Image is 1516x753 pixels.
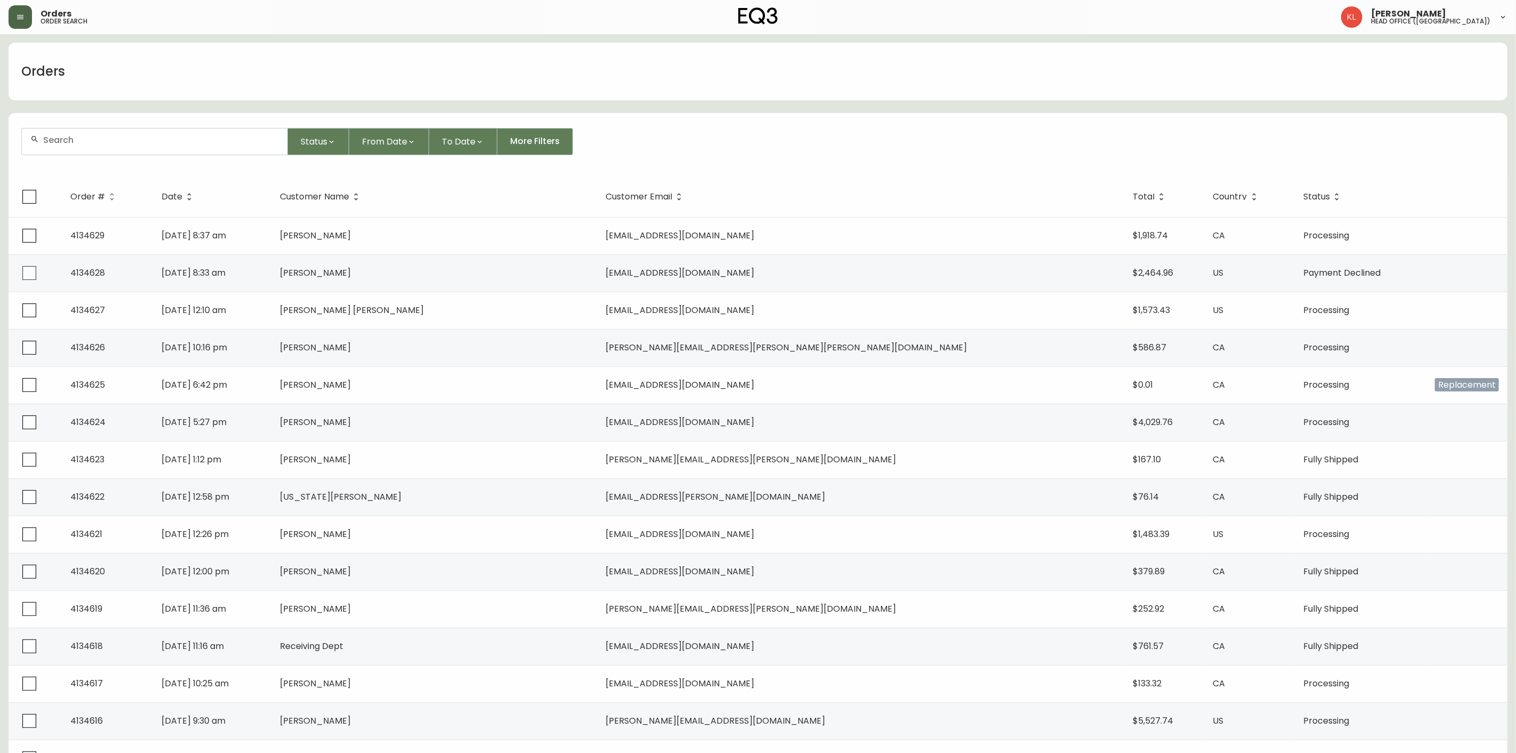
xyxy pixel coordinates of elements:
[280,304,424,316] span: [PERSON_NAME] [PERSON_NAME]
[1213,565,1225,578] span: CA
[362,135,407,148] span: From Date
[280,267,351,279] span: [PERSON_NAME]
[1133,453,1161,466] span: $167.10
[1133,229,1168,242] span: $1,918.74
[1213,453,1225,466] span: CA
[280,640,343,652] span: Receiving Dept
[280,341,351,354] span: [PERSON_NAME]
[162,341,227,354] span: [DATE] 10:16 pm
[301,135,327,148] span: Status
[162,229,226,242] span: [DATE] 8:37 am
[1133,192,1168,202] span: Total
[1303,192,1344,202] span: Status
[1213,677,1225,690] span: CA
[70,304,105,316] span: 4134627
[1303,416,1349,428] span: Processing
[1303,603,1358,615] span: Fully Shipped
[606,677,754,690] span: [EMAIL_ADDRESS][DOMAIN_NAME]
[1303,341,1349,354] span: Processing
[162,192,196,202] span: Date
[280,192,363,202] span: Customer Name
[606,528,754,540] span: [EMAIL_ADDRESS][DOMAIN_NAME]
[1213,267,1224,279] span: US
[1133,603,1164,615] span: $252.92
[1213,528,1224,540] span: US
[1133,194,1155,200] span: Total
[1213,491,1225,503] span: CA
[280,528,351,540] span: [PERSON_NAME]
[606,565,754,578] span: [EMAIL_ADDRESS][DOMAIN_NAME]
[1303,304,1349,316] span: Processing
[1303,528,1349,540] span: Processing
[70,267,105,279] span: 4134628
[162,194,182,200] span: Date
[1213,715,1224,727] span: US
[1213,603,1225,615] span: CA
[1133,304,1170,316] span: $1,573.43
[1303,229,1349,242] span: Processing
[606,715,825,727] span: [PERSON_NAME][EMAIL_ADDRESS][DOMAIN_NAME]
[70,192,119,202] span: Order #
[1303,640,1358,652] span: Fully Shipped
[1435,378,1499,391] span: Replacement
[1133,491,1159,503] span: $76.14
[280,677,351,690] span: [PERSON_NAME]
[280,379,351,391] span: [PERSON_NAME]
[70,416,106,428] span: 4134624
[1213,192,1261,202] span: Country
[1213,416,1225,428] span: CA
[162,267,225,279] span: [DATE] 8:33 am
[429,128,497,155] button: To Date
[162,416,227,428] span: [DATE] 5:27 pm
[1213,341,1225,354] span: CA
[70,379,105,391] span: 4134625
[606,192,686,202] span: Customer Email
[606,379,754,391] span: [EMAIL_ADDRESS][DOMAIN_NAME]
[1133,528,1170,540] span: $1,483.39
[70,715,103,727] span: 4134616
[606,491,825,503] span: [EMAIL_ADDRESS][PERSON_NAME][DOMAIN_NAME]
[280,194,349,200] span: Customer Name
[280,565,351,578] span: [PERSON_NAME]
[280,453,351,466] span: [PERSON_NAME]
[70,194,105,200] span: Order #
[288,128,349,155] button: Status
[1133,640,1164,652] span: $761.57
[606,453,896,466] span: [PERSON_NAME][EMAIL_ADDRESS][PERSON_NAME][DOMAIN_NAME]
[70,603,102,615] span: 4134619
[606,341,967,354] span: [PERSON_NAME][EMAIL_ADDRESS][PERSON_NAME][PERSON_NAME][DOMAIN_NAME]
[1303,677,1349,690] span: Processing
[1303,715,1349,727] span: Processing
[497,128,573,155] button: More Filters
[280,416,351,428] span: [PERSON_NAME]
[162,491,229,503] span: [DATE] 12:58 pm
[21,62,65,81] h1: Orders
[70,453,104,466] span: 4134623
[70,565,105,578] span: 4134620
[70,677,103,690] span: 4134617
[1341,6,1362,28] img: 2c0c8aa7421344cf0398c7f872b772b5
[738,7,778,25] img: logo
[606,640,754,652] span: [EMAIL_ADDRESS][DOMAIN_NAME]
[349,128,429,155] button: From Date
[1303,379,1349,391] span: Processing
[1133,416,1173,428] span: $4,029.76
[1303,565,1358,578] span: Fully Shipped
[606,267,754,279] span: [EMAIL_ADDRESS][DOMAIN_NAME]
[70,229,104,242] span: 4134629
[41,10,71,18] span: Orders
[280,491,401,503] span: [US_STATE][PERSON_NAME]
[1213,640,1225,652] span: CA
[606,304,754,316] span: [EMAIL_ADDRESS][DOMAIN_NAME]
[1133,715,1173,727] span: $5,527.74
[70,528,102,540] span: 4134621
[162,304,226,316] span: [DATE] 12:10 am
[280,229,351,242] span: [PERSON_NAME]
[162,603,226,615] span: [DATE] 11:36 am
[1303,194,1330,200] span: Status
[1303,491,1358,503] span: Fully Shipped
[1371,10,1446,18] span: [PERSON_NAME]
[162,565,229,578] span: [DATE] 12:00 pm
[162,379,227,391] span: [DATE] 6:42 pm
[280,715,351,727] span: [PERSON_NAME]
